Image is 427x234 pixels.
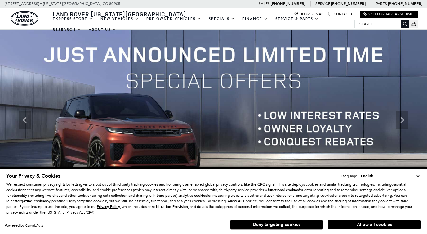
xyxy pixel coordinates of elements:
a: Visit Our Jaguar Website [363,12,415,16]
img: Land Rover [11,11,38,26]
span: Parts [376,2,387,6]
a: Service & Parts [272,13,322,24]
a: ComplyAuto [25,223,43,227]
button: Deny targeting cookies [230,220,323,230]
div: Previous [19,111,31,129]
span: Land Rover [US_STATE][GEOGRAPHIC_DATA] [53,10,186,18]
strong: Arbitration Provision [152,204,188,209]
a: Privacy Policy [97,205,120,209]
a: EXPRESS STORE [49,13,97,24]
strong: targeting cookies [302,193,333,198]
input: Search [355,20,409,28]
button: Allow all cookies [328,220,421,229]
span: Your Privacy & Cookies [6,173,60,179]
a: Finance [239,13,272,24]
a: New Vehicles [97,13,143,24]
select: Language Select [359,173,421,179]
span: Service [315,2,330,6]
a: Hours & Map [294,12,323,16]
span: Sales [259,2,270,6]
a: Land Rover [US_STATE][GEOGRAPHIC_DATA] [49,10,190,18]
nav: Main Navigation [49,13,354,35]
a: Research [49,24,85,35]
a: Specials [205,13,239,24]
strong: targeting cookies [16,199,47,204]
a: land-rover [11,11,38,26]
a: [STREET_ADDRESS] • [US_STATE][GEOGRAPHIC_DATA], CO 80905 [5,2,120,6]
div: Powered by [5,223,43,227]
div: Next [396,111,408,129]
a: Contact Us [328,12,355,16]
a: [PHONE_NUMBER] [331,1,366,6]
strong: analytics cookies [178,193,207,198]
a: About Us [85,24,120,35]
strong: functional cookies [268,187,299,192]
a: Pre-Owned Vehicles [143,13,205,24]
p: We respect consumer privacy rights by letting visitors opt out of third-party tracking cookies an... [6,182,421,215]
div: Language: [341,174,358,178]
a: [PHONE_NUMBER] [388,1,422,6]
a: [PHONE_NUMBER] [271,1,305,6]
